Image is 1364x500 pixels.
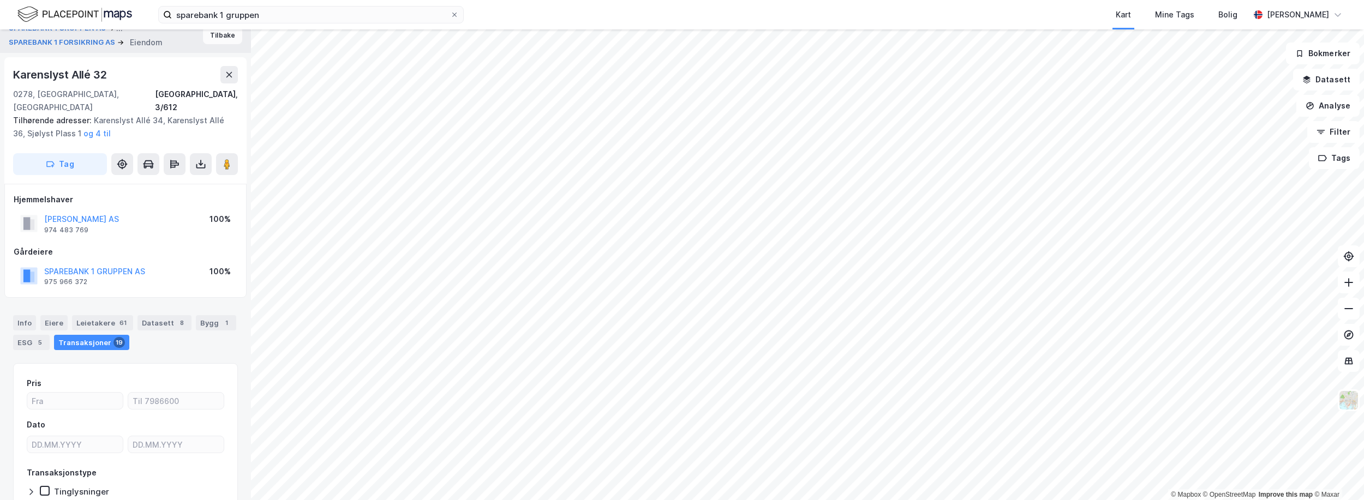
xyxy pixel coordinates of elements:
[13,114,229,140] div: Karenslyst Allé 34, Karenslyst Allé 36, Sjølyst Plass 1
[1309,147,1360,169] button: Tags
[13,335,50,350] div: ESG
[44,226,88,234] div: 974 483 769
[155,88,238,114] div: [GEOGRAPHIC_DATA], 3/612
[1116,8,1131,21] div: Kart
[203,27,242,44] button: Tilbake
[128,436,224,453] input: DD.MM.YYYY
[27,393,123,409] input: Fra
[1171,491,1201,498] a: Mapbox
[210,213,231,226] div: 100%
[117,317,129,328] div: 61
[27,418,45,431] div: Dato
[1155,8,1194,21] div: Mine Tags
[1338,390,1359,411] img: Z
[27,466,97,479] div: Transaksjonstype
[113,337,125,348] div: 19
[54,486,109,497] div: Tinglysninger
[1286,43,1360,64] button: Bokmerker
[72,315,133,330] div: Leietakere
[1293,69,1360,91] button: Datasett
[14,245,237,258] div: Gårdeiere
[44,278,87,286] div: 975 966 372
[9,37,117,48] button: SPAREBANK 1 FORSIKRING AS
[1218,8,1237,21] div: Bolig
[176,317,187,328] div: 8
[137,315,192,330] div: Datasett
[54,335,129,350] div: Transaksjoner
[1259,491,1313,498] a: Improve this map
[1307,121,1360,143] button: Filter
[17,5,132,24] img: logo.f888ab2527a4732fd821a326f86c7f29.svg
[221,317,232,328] div: 1
[13,88,155,114] div: 0278, [GEOGRAPHIC_DATA], [GEOGRAPHIC_DATA]
[13,116,94,125] span: Tilhørende adresser:
[34,337,45,348] div: 5
[1309,448,1364,500] iframe: Chat Widget
[1267,8,1329,21] div: [PERSON_NAME]
[13,66,109,83] div: Karenslyst Allé 32
[172,7,450,23] input: Søk på adresse, matrikkel, gårdeiere, leietakere eller personer
[196,315,236,330] div: Bygg
[1296,95,1360,117] button: Analyse
[40,315,68,330] div: Eiere
[14,193,237,206] div: Hjemmelshaver
[27,377,41,390] div: Pris
[13,153,107,175] button: Tag
[128,393,224,409] input: Til 7986600
[13,315,36,330] div: Info
[130,36,163,49] div: Eiendom
[210,265,231,278] div: 100%
[27,436,123,453] input: DD.MM.YYYY
[1203,491,1256,498] a: OpenStreetMap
